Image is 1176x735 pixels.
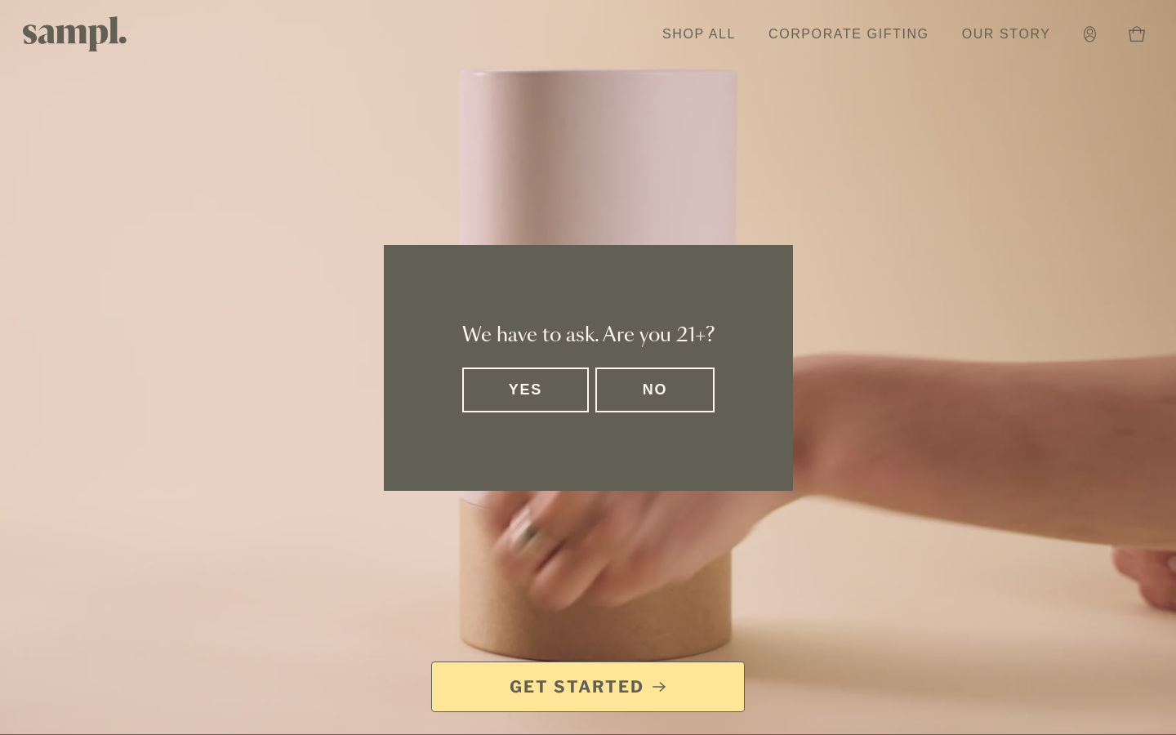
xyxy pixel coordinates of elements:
[431,661,745,712] a: Get Started
[23,16,127,51] img: Sampl logo
[760,16,938,52] a: Corporate Gifting
[954,16,1059,52] a: Our Story
[510,675,644,698] span: Get Started
[654,16,744,52] a: Shop All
